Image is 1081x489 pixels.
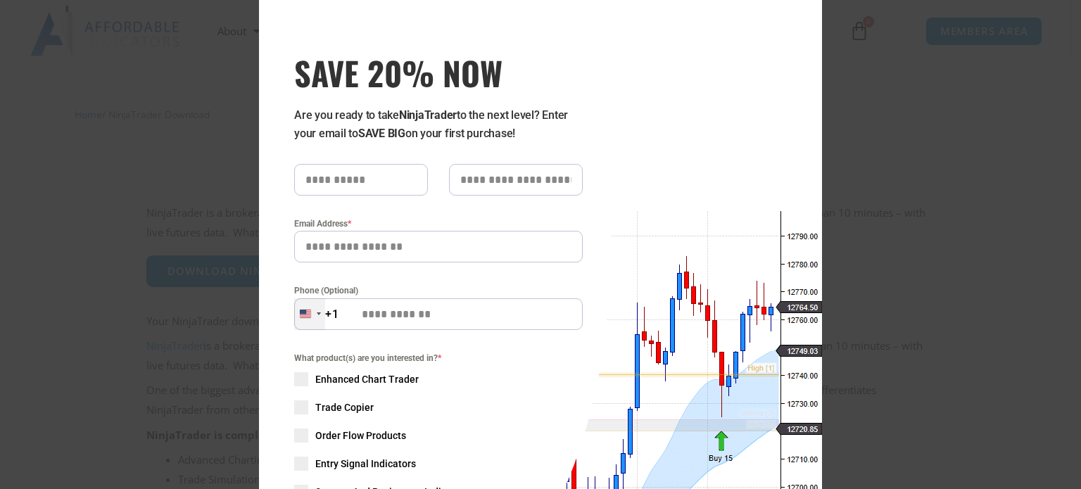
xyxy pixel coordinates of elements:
strong: SAVE BIG [358,127,405,140]
span: Entry Signal Indicators [315,457,416,471]
label: Phone (Optional) [294,284,583,298]
span: Enhanced Chart Trader [315,372,419,386]
p: Are you ready to take to the next level? Enter your email to on your first purchase! [294,106,583,143]
span: Order Flow Products [315,428,406,443]
strong: NinjaTrader [399,108,457,122]
label: Entry Signal Indicators [294,457,583,471]
button: Selected country [294,298,339,330]
label: Trade Copier [294,400,583,414]
span: What product(s) are you interested in? [294,351,583,365]
label: Order Flow Products [294,428,583,443]
label: Email Address [294,217,583,231]
span: Trade Copier [315,400,374,414]
label: Enhanced Chart Trader [294,372,583,386]
div: +1 [325,305,339,324]
h3: SAVE 20% NOW [294,53,583,92]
